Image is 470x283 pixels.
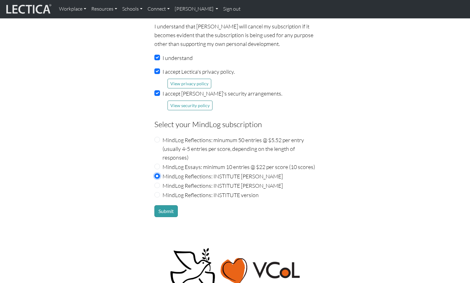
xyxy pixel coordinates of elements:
a: Connect [145,2,172,16]
label: MindLog Reflections: INSTITUTE [PERSON_NAME] [162,181,283,190]
a: Resources [89,2,120,16]
a: Workplace [57,2,89,16]
label: MindLog Reflections: INSTITUTE version [162,191,259,199]
label: MindLog Reflections: minumum 50 entries @ $5.52 per entry (usually 4-5 entries per score, dependi... [162,136,316,162]
a: [PERSON_NAME] [172,2,221,16]
a: Schools [120,2,145,16]
label: MindLog Essays: minimum 10 entries @ $22 per score (10 scores) [162,162,315,171]
label: I accept [PERSON_NAME]'s security arrangements. [162,89,282,98]
label: I understand [162,53,193,62]
button: View privacy policy [167,79,211,88]
label: MindLog Reflections: INSTITUTE [PERSON_NAME] [162,172,283,181]
button: Submit [154,205,178,217]
legend: Select your MindLog subscription [154,118,316,130]
a: Sign out [221,2,243,16]
button: View security policy [167,101,212,110]
img: lecticalive [5,3,52,15]
p: I understand that [PERSON_NAME] will cancel my subscription if it becomes evident that the subscr... [154,22,316,48]
label: I accept Lectica's privacy policy. [162,67,235,76]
